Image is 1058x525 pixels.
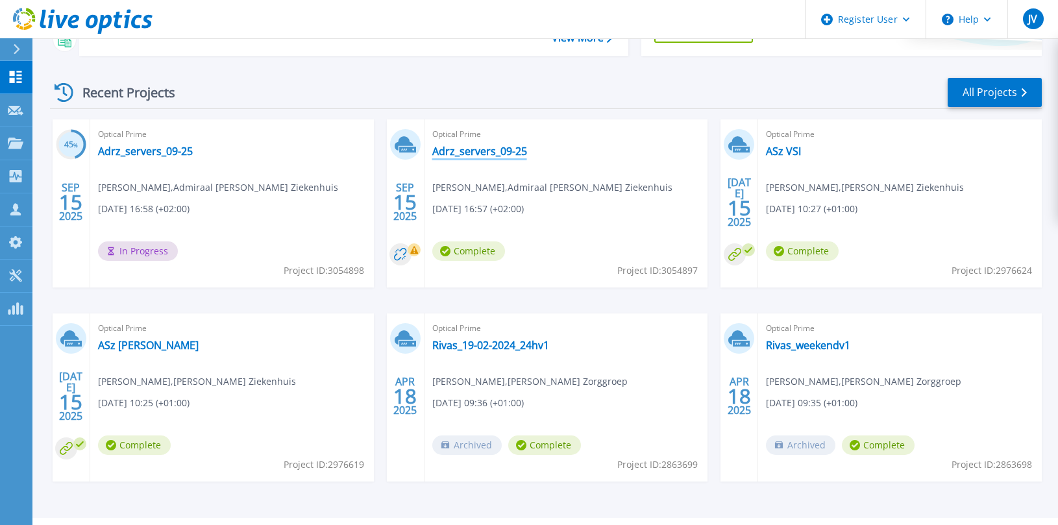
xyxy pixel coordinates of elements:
[508,435,581,455] span: Complete
[948,78,1042,107] a: All Projects
[98,127,366,141] span: Optical Prime
[432,127,700,141] span: Optical Prime
[552,32,612,44] a: View More
[952,263,1032,278] span: Project ID: 2976624
[98,321,366,336] span: Optical Prime
[728,202,751,214] span: 15
[73,141,78,149] span: %
[98,339,199,352] a: ASz [PERSON_NAME]
[727,372,752,420] div: APR 2025
[617,458,698,472] span: Project ID: 2863699
[393,391,417,402] span: 18
[432,396,524,410] span: [DATE] 09:36 (+01:00)
[766,374,961,389] span: [PERSON_NAME] , [PERSON_NAME] Zorggroep
[50,77,193,108] div: Recent Projects
[766,202,857,216] span: [DATE] 10:27 (+01:00)
[59,397,82,408] span: 15
[766,241,839,261] span: Complete
[766,127,1034,141] span: Optical Prime
[393,178,417,226] div: SEP 2025
[766,339,850,352] a: Rivas_weekendv1
[98,396,190,410] span: [DATE] 10:25 (+01:00)
[842,435,915,455] span: Complete
[766,180,964,195] span: [PERSON_NAME] , [PERSON_NAME] Ziekenhuis
[952,458,1032,472] span: Project ID: 2863698
[432,145,527,158] a: Adrz_servers_09-25
[432,339,549,352] a: Rivas_19-02-2024_24hv1
[98,180,338,195] span: [PERSON_NAME] , Admiraal [PERSON_NAME] Ziekenhuis
[432,202,524,216] span: [DATE] 16:57 (+02:00)
[98,241,178,261] span: In Progress
[766,396,857,410] span: [DATE] 09:35 (+01:00)
[98,374,296,389] span: [PERSON_NAME] , [PERSON_NAME] Ziekenhuis
[98,202,190,216] span: [DATE] 16:58 (+02:00)
[284,263,364,278] span: Project ID: 3054898
[432,241,505,261] span: Complete
[98,435,171,455] span: Complete
[617,263,698,278] span: Project ID: 3054897
[432,180,672,195] span: [PERSON_NAME] , Admiraal [PERSON_NAME] Ziekenhuis
[727,178,752,226] div: [DATE] 2025
[393,372,417,420] div: APR 2025
[766,321,1034,336] span: Optical Prime
[58,178,83,226] div: SEP 2025
[56,138,86,153] h3: 45
[728,391,751,402] span: 18
[432,321,700,336] span: Optical Prime
[393,197,417,208] span: 15
[432,435,502,455] span: Archived
[766,145,801,158] a: ASz VSI
[98,145,193,158] a: Adrz_servers_09-25
[58,372,83,420] div: [DATE] 2025
[284,458,364,472] span: Project ID: 2976619
[59,197,82,208] span: 15
[766,435,835,455] span: Archived
[432,374,628,389] span: [PERSON_NAME] , [PERSON_NAME] Zorggroep
[1028,14,1037,24] span: JV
